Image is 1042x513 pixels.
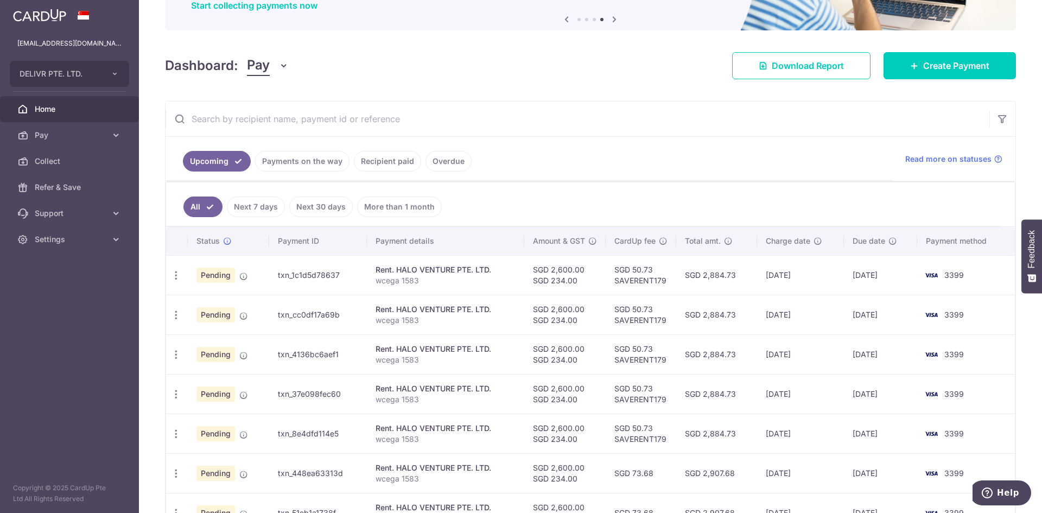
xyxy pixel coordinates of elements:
[606,374,676,414] td: SGD 50.73 SAVERENT179
[676,414,757,453] td: SGD 2,884.73
[35,156,106,167] span: Collect
[676,374,757,414] td: SGD 2,884.73
[196,426,235,441] span: Pending
[10,61,129,87] button: DELIVR PTE. LTD.
[757,453,844,493] td: [DATE]
[606,414,676,453] td: SGD 50.73 SAVERENT179
[676,453,757,493] td: SGD 2,907.68
[757,374,844,414] td: [DATE]
[183,197,223,217] a: All
[376,463,516,473] div: Rent. HALO VENTURE PTE. LTD.
[376,354,516,365] p: wcega 1583
[685,236,721,246] span: Total amt.
[920,269,942,282] img: Bank Card
[376,394,516,405] p: wcega 1583
[944,270,964,280] span: 3399
[732,52,871,79] a: Download Report
[269,295,367,334] td: txn_cc0df17a69b
[920,308,942,321] img: Bank Card
[183,151,251,172] a: Upcoming
[269,334,367,374] td: txn_4136bc6aef1
[757,295,844,334] td: [DATE]
[905,154,992,164] span: Read more on statuses
[844,414,917,453] td: [DATE]
[757,255,844,295] td: [DATE]
[376,264,516,275] div: Rent. HALO VENTURE PTE. LTD.
[920,427,942,440] img: Bank Card
[606,255,676,295] td: SGD 50.73 SAVERENT179
[376,315,516,326] p: wcega 1583
[884,52,1016,79] a: Create Payment
[524,374,606,414] td: SGD 2,600.00 SGD 234.00
[524,453,606,493] td: SGD 2,600.00 SGD 234.00
[269,227,367,255] th: Payment ID
[757,414,844,453] td: [DATE]
[676,255,757,295] td: SGD 2,884.73
[247,55,270,76] span: Pay
[606,334,676,374] td: SGD 50.73 SAVERENT179
[196,466,235,481] span: Pending
[376,423,516,434] div: Rent. HALO VENTURE PTE. LTD.
[524,255,606,295] td: SGD 2,600.00 SGD 234.00
[766,236,810,246] span: Charge date
[289,197,353,217] a: Next 30 days
[17,38,122,49] p: [EMAIL_ADDRESS][DOMAIN_NAME]
[920,348,942,361] img: Bank Card
[614,236,656,246] span: CardUp fee
[920,467,942,480] img: Bank Card
[844,295,917,334] td: [DATE]
[944,468,964,478] span: 3399
[376,434,516,445] p: wcega 1583
[606,295,676,334] td: SGD 50.73 SAVERENT179
[196,387,235,402] span: Pending
[357,197,442,217] a: More than 1 month
[269,374,367,414] td: txn_37e098fec60
[247,55,289,76] button: Pay
[227,197,285,217] a: Next 7 days
[606,453,676,493] td: SGD 73.68
[376,304,516,315] div: Rent. HALO VENTURE PTE. LTD.
[35,130,106,141] span: Pay
[269,414,367,453] td: txn_8e4dfd114e5
[905,154,1002,164] a: Read more on statuses
[844,453,917,493] td: [DATE]
[676,295,757,334] td: SGD 2,884.73
[772,59,844,72] span: Download Report
[524,334,606,374] td: SGD 2,600.00 SGD 234.00
[844,255,917,295] td: [DATE]
[944,310,964,319] span: 3399
[367,227,524,255] th: Payment details
[196,236,220,246] span: Status
[944,429,964,438] span: 3399
[35,234,106,245] span: Settings
[269,255,367,295] td: txn_1c1d5d78637
[944,350,964,359] span: 3399
[920,388,942,401] img: Bank Card
[269,453,367,493] td: txn_448ea63313d
[853,236,885,246] span: Due date
[844,334,917,374] td: [DATE]
[376,275,516,286] p: wcega 1583
[923,59,989,72] span: Create Payment
[757,334,844,374] td: [DATE]
[35,182,106,193] span: Refer & Save
[196,268,235,283] span: Pending
[376,473,516,484] p: wcega 1583
[165,56,238,75] h4: Dashboard:
[255,151,350,172] a: Payments on the way
[524,414,606,453] td: SGD 2,600.00 SGD 234.00
[1027,230,1037,268] span: Feedback
[13,9,66,22] img: CardUp
[35,208,106,219] span: Support
[376,502,516,513] div: Rent. HALO VENTURE PTE. LTD.
[376,383,516,394] div: Rent. HALO VENTURE PTE. LTD.
[973,480,1031,508] iframe: Opens a widget where you can find more information
[376,344,516,354] div: Rent. HALO VENTURE PTE. LTD.
[166,102,989,136] input: Search by recipient name, payment id or reference
[425,151,472,172] a: Overdue
[917,227,1015,255] th: Payment method
[35,104,106,115] span: Home
[524,295,606,334] td: SGD 2,600.00 SGD 234.00
[1021,219,1042,293] button: Feedback - Show survey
